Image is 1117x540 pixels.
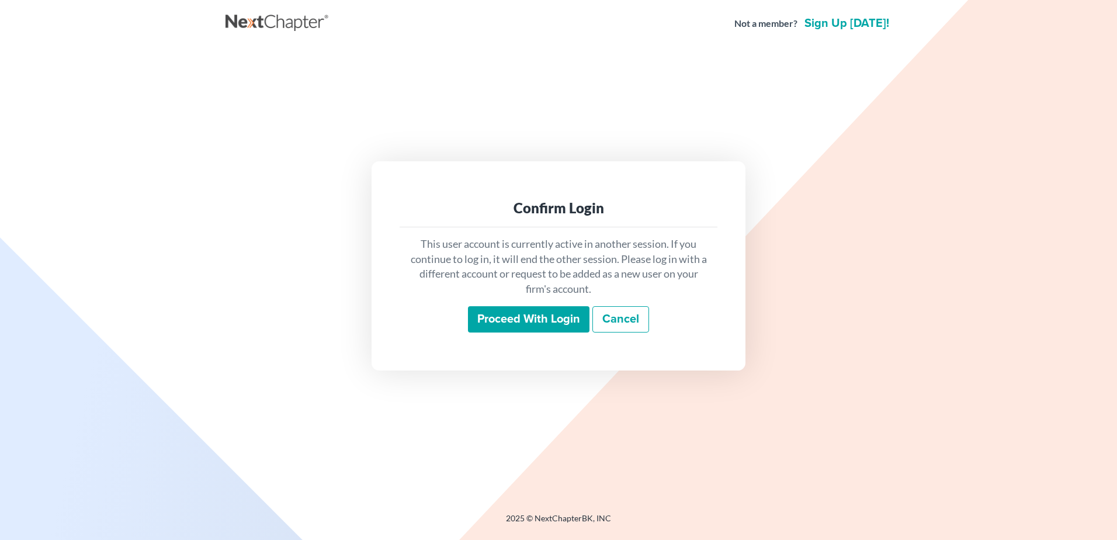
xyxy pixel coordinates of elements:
[226,513,891,534] div: 2025 © NextChapterBK, INC
[802,18,891,29] a: Sign up [DATE]!
[734,17,797,30] strong: Not a member?
[409,237,708,297] p: This user account is currently active in another session. If you continue to log in, it will end ...
[468,306,589,333] input: Proceed with login
[409,199,708,217] div: Confirm Login
[592,306,649,333] a: Cancel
